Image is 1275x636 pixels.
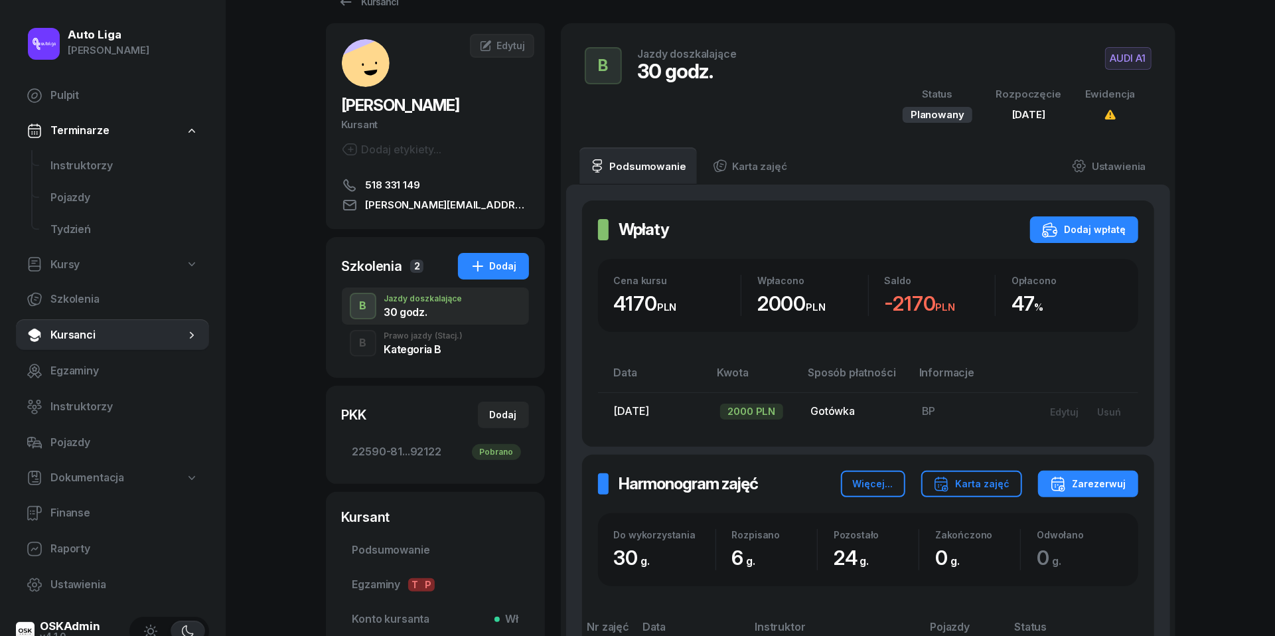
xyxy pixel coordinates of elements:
div: Do wykorzystania [614,529,715,540]
button: Więcej... [841,471,905,497]
h2: Harmonogram zajęć [619,473,759,495]
button: Usuń [1088,401,1131,423]
a: [PERSON_NAME][EMAIL_ADDRESS][DOMAIN_NAME] [342,197,529,213]
span: Ustawienia [50,576,198,594]
a: Kursy [16,250,209,280]
a: Pojazdy [40,182,209,214]
div: Dodaj [470,258,517,274]
th: Sposób płatności [800,364,911,392]
button: Dodaj etykiety... [342,141,442,157]
div: Zarezerwuj [1050,476,1126,492]
div: Kursant [342,116,529,133]
span: BP [922,404,936,418]
div: Dodaj [490,407,517,423]
span: Terminarze [50,122,109,139]
div: Kursant [342,508,529,526]
small: g. [747,554,756,568]
div: -2170 [885,291,996,316]
small: g. [860,554,869,568]
a: Podsumowanie [342,534,529,566]
div: Karta zajęć [933,476,1010,492]
span: 30 [614,546,656,570]
a: Konto kursantaWł [342,603,529,635]
span: Pojazdy [50,189,198,206]
div: B [593,52,613,79]
small: g. [640,554,650,568]
div: Jazdy doszkalające [384,295,463,303]
a: Egzaminy [16,355,209,387]
div: 2000 PLN [720,404,784,420]
span: Konto kursanta [352,611,518,628]
div: 30 godz. [384,307,463,317]
div: 4170 [614,291,741,316]
a: Podsumowanie [579,147,697,185]
a: Szkolenia [16,283,209,315]
div: B [354,295,372,317]
div: [PERSON_NAME] [68,42,149,59]
span: Kursanci [50,327,185,344]
a: Dokumentacja [16,463,209,493]
h2: Wpłaty [619,219,670,240]
th: Data [598,364,710,392]
a: EgzaminyTP [342,569,529,601]
a: Kursanci [16,319,209,351]
button: B [350,330,376,357]
span: 22590-81...92122 [352,443,518,461]
button: BPrawo jazdy(Stacj.)Kategoria B [342,325,529,362]
small: PLN [936,301,956,313]
span: Szkolenia [50,291,198,308]
span: 518 331 149 [366,177,420,193]
button: B [350,293,376,319]
div: Jazdy doszkalające [638,48,737,59]
div: OSKAdmin [40,621,100,632]
a: Instruktorzy [40,150,209,182]
div: Zakończono [935,529,1020,540]
a: Tydzień [40,214,209,246]
button: Edytuj [1041,401,1088,423]
a: Instruktorzy [16,391,209,423]
span: Edytuj [496,40,524,51]
span: Pulpit [50,87,198,104]
a: Terminarze [16,116,209,146]
button: Zarezerwuj [1038,471,1138,497]
div: Prawo jazdy [384,332,463,340]
a: 518 331 149 [342,177,529,193]
button: Dodaj [458,253,529,279]
span: Instruktorzy [50,157,198,175]
span: Finanse [50,505,198,522]
button: Dodaj wpłatę [1030,216,1138,243]
span: T [408,578,421,592]
span: P [421,578,435,592]
a: Karta zajęć [702,147,798,185]
div: Auto Liga [68,29,149,40]
div: Ewidencja [1085,86,1136,103]
button: B [585,47,622,84]
th: Informacje [911,364,1031,392]
a: 22590-81...92122Pobrano [342,436,529,468]
div: Opłacono [1012,275,1122,286]
a: Finanse [16,497,209,529]
div: 30 godz. [638,59,737,83]
div: Odwołano [1037,529,1122,540]
div: Wpłacono [757,275,868,286]
button: Dodaj [478,402,529,428]
span: Egzaminy [352,576,518,594]
span: [PERSON_NAME] [342,96,460,115]
small: PLN [806,301,826,313]
a: Ustawienia [1061,147,1156,185]
small: g. [1052,554,1061,568]
a: Ustawienia [16,569,209,601]
span: Tydzień [50,221,198,238]
span: Kursy [50,256,80,274]
span: Instruktorzy [50,398,198,416]
a: Raporty [16,533,209,565]
div: B [354,332,372,355]
small: g. [950,554,960,568]
div: Pobrano [472,444,521,460]
div: Więcej... [853,476,893,492]
span: Wł [500,611,518,628]
span: 0 [1037,546,1068,570]
div: Pozostało [834,529,919,540]
div: Rozpisano [732,529,817,540]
